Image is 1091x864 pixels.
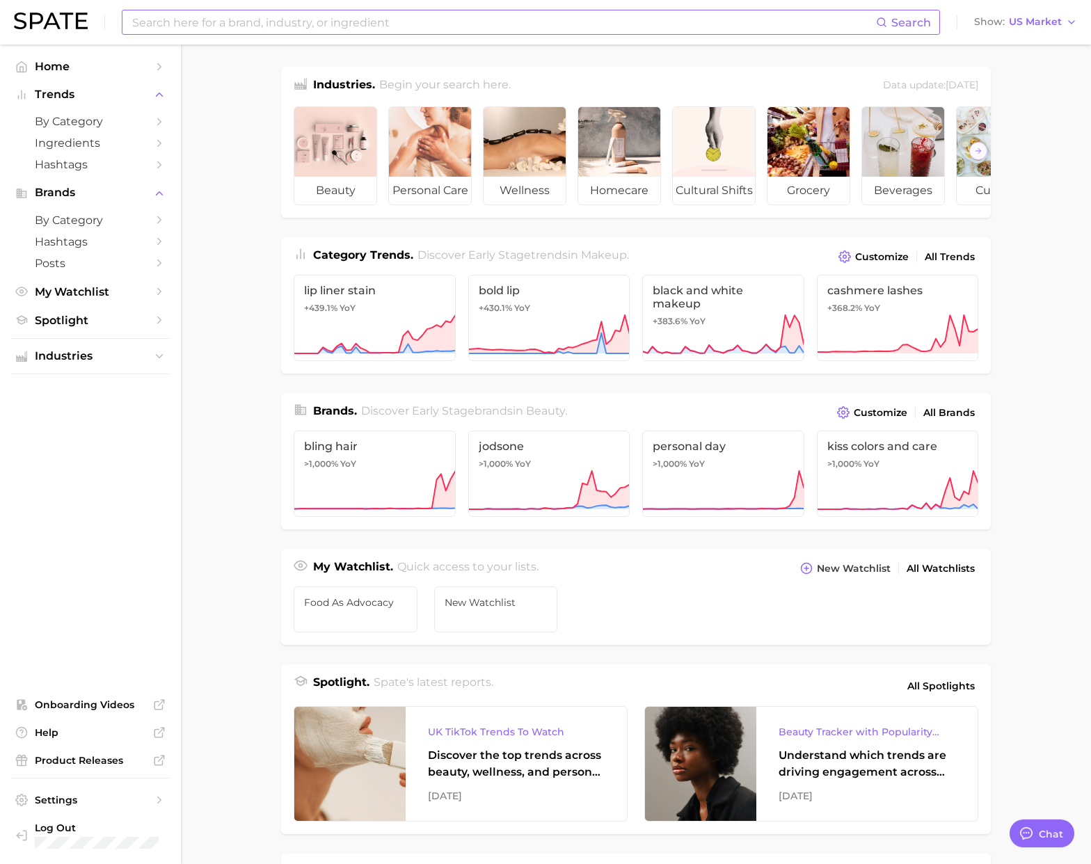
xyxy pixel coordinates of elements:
[578,106,661,205] a: homecare
[11,694,170,715] a: Onboarding Videos
[827,440,969,453] span: kiss colors and care
[445,597,548,608] span: New Watchlist
[304,284,445,297] span: lip liner stain
[35,726,146,739] span: Help
[428,723,605,740] div: UK TikTok Trends To Watch
[294,177,376,205] span: beauty
[971,13,1081,31] button: ShowUS Market
[479,458,513,469] span: >1,000%
[294,586,417,632] a: Food as Advocacy
[672,106,756,205] a: cultural shifts
[515,458,531,470] span: YoY
[817,431,979,517] a: kiss colors and care>1,000% YoY
[131,10,876,34] input: Search here for a brand, industry, or ingredient
[11,182,170,203] button: Brands
[294,275,456,361] a: lip liner stain+439.1% YoY
[797,559,894,578] button: New Watchlist
[340,458,356,470] span: YoY
[484,177,566,205] span: wellness
[11,722,170,743] a: Help
[653,458,687,469] span: >1,000%
[11,253,170,274] a: Posts
[904,674,978,698] a: All Spotlights
[35,350,146,362] span: Industries
[417,248,629,262] span: Discover Early Stage trends in .
[14,13,88,29] img: SPATE
[468,275,630,361] a: bold lip+430.1% YoY
[11,790,170,810] a: Settings
[11,281,170,303] a: My Watchlist
[11,132,170,154] a: Ingredients
[35,88,146,101] span: Trends
[294,106,377,205] a: beauty
[578,177,660,205] span: homecare
[35,235,146,248] span: Hashtags
[11,154,170,175] a: Hashtags
[891,16,931,29] span: Search
[690,316,706,327] span: YoY
[673,177,755,205] span: cultural shifts
[379,77,511,95] h2: Begin your search here.
[1009,18,1062,26] span: US Market
[653,284,794,310] span: black and white makeup
[340,303,356,314] span: YoY
[35,698,146,711] span: Onboarding Videos
[35,60,146,73] span: Home
[35,285,146,298] span: My Watchlist
[304,597,407,608] span: Food as Advocacy
[862,177,944,205] span: beverages
[925,251,975,263] span: All Trends
[834,403,911,422] button: Customize
[642,275,804,361] a: black and white makeup+383.6% YoY
[779,723,955,740] div: Beauty Tracker with Popularity Index
[861,106,945,205] a: beverages
[969,142,987,160] button: Scroll Right
[827,458,861,469] span: >1,000%
[294,431,456,517] a: bling hair>1,000% YoY
[388,106,472,205] a: personal care
[817,563,891,575] span: New Watchlist
[883,77,978,95] div: Data update: [DATE]
[468,431,630,517] a: jodsone>1,000% YoY
[35,214,146,227] span: by Category
[907,563,975,575] span: All Watchlists
[428,787,605,804] div: [DATE]
[923,407,975,419] span: All Brands
[581,248,627,262] span: makeup
[11,84,170,105] button: Trends
[483,106,566,205] a: wellness
[526,404,565,417] span: beauty
[304,303,337,313] span: +439.1%
[974,18,1005,26] span: Show
[920,403,978,422] a: All Brands
[956,106,1040,205] a: culinary
[389,177,471,205] span: personal care
[313,559,393,578] h1: My Watchlist.
[313,404,357,417] span: Brands .
[374,674,493,698] h2: Spate's latest reports.
[779,747,955,781] div: Understand which trends are driving engagement across platforms in the skin, hair, makeup, and fr...
[361,404,567,417] span: Discover Early Stage brands in .
[35,754,146,767] span: Product Releases
[835,247,912,266] button: Customize
[479,440,620,453] span: jodsone
[11,817,170,853] a: Log out. Currently logged in with e-mail spolansky@diginsights.com.
[514,303,530,314] span: YoY
[428,747,605,781] div: Discover the top trends across beauty, wellness, and personal care on TikTok [GEOGRAPHIC_DATA].
[35,822,171,834] span: Log Out
[921,248,978,266] a: All Trends
[903,559,978,578] a: All Watchlists
[907,678,975,694] span: All Spotlights
[11,750,170,771] a: Product Releases
[644,706,978,822] a: Beauty Tracker with Popularity IndexUnderstand which trends are driving engagement across platfor...
[767,177,850,205] span: grocery
[35,158,146,171] span: Hashtags
[479,303,512,313] span: +430.1%
[11,209,170,231] a: by Category
[863,458,879,470] span: YoY
[313,674,369,698] h1: Spotlight.
[653,316,687,326] span: +383.6%
[397,559,539,578] h2: Quick access to your lists.
[11,56,170,77] a: Home
[35,186,146,199] span: Brands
